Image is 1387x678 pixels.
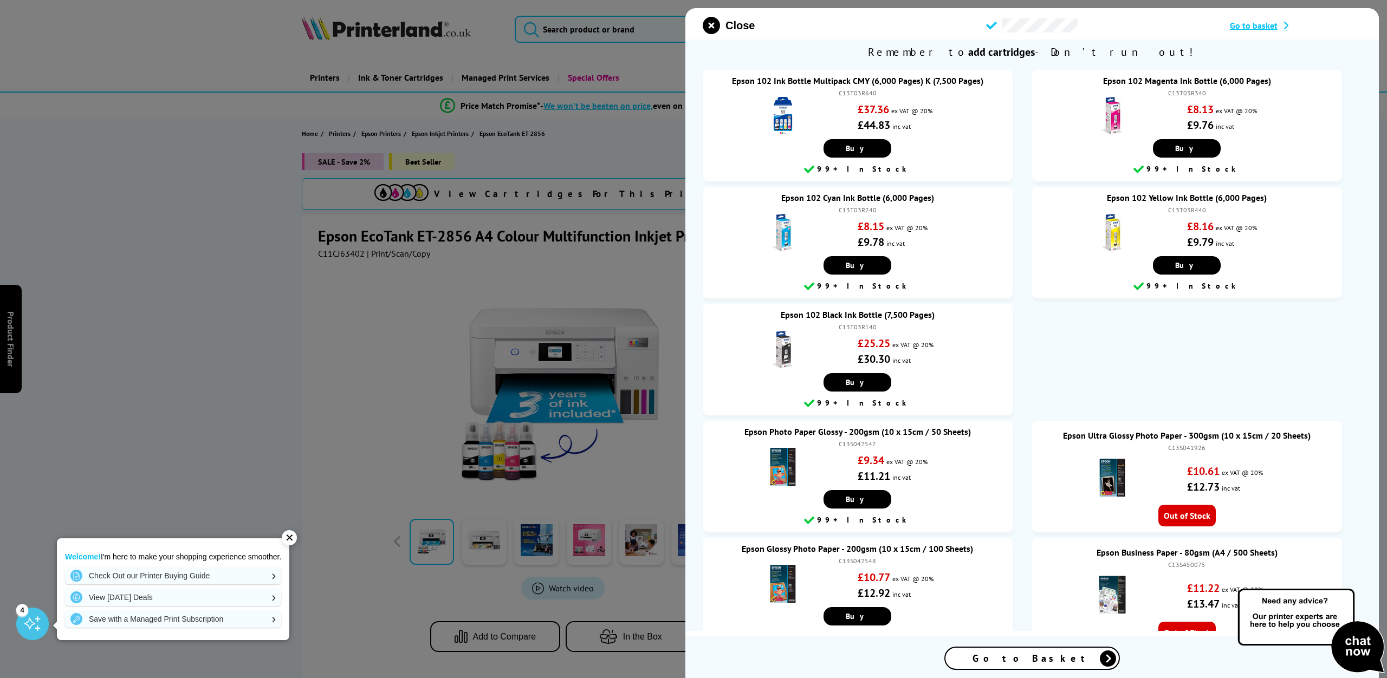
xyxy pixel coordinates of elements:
[714,440,1002,448] div: C13S042547
[1043,560,1331,569] div: C13S450075
[858,586,890,600] strong: £12.92
[1103,75,1271,86] a: Epson 102 Magenta Ink Bottle (6,000 Pages)
[1093,459,1131,497] img: Epson Ultra Glossy Photo Paper - 300gsm (10 x 15cm / 20 Sheets)
[1222,585,1263,594] span: ex VAT @ 20%
[1097,547,1278,558] a: Epson Business Paper - 80gsm (A4 / 500 Sheets)
[708,397,1007,410] div: 99+ In Stock
[1158,505,1216,526] span: Out of Stock
[858,453,884,467] strong: £9.34
[846,494,869,504] span: Buy
[1235,587,1387,676] img: Open Live Chat window
[973,652,1092,664] span: Go to Basket
[742,543,973,554] a: Epson Glossy Photo Paper - 200gsm (10 x 15cm / 100 Sheets)
[16,604,28,616] div: 4
[708,514,1007,527] div: 99+ In Stock
[1038,163,1337,176] div: 99+ In Stock
[858,118,890,132] strong: £44.83
[1038,280,1337,293] div: 99+ In Stock
[892,122,911,131] span: inc vat
[858,469,890,483] strong: £11.21
[744,426,971,437] a: Epson Photo Paper Glossy - 200gsm (10 x 15cm / 50 Sheets)
[846,611,869,621] span: Buy
[781,192,934,203] a: Epson 102 Cyan Ink Bottle (6,000 Pages)
[1187,118,1214,132] strong: £9.76
[1187,464,1220,478] strong: £10.61
[714,89,1002,97] div: C13T03R640
[685,40,1379,64] span: Remember to - Don’t run out!
[892,356,911,364] span: inc vat
[846,377,869,387] span: Buy
[1187,597,1220,611] strong: £13.47
[1175,260,1198,270] span: Buy
[764,214,802,252] img: Epson 102 Cyan Ink Bottle (6,000 Pages)
[968,45,1035,59] b: add cartridges
[714,557,1002,565] div: C13S042548
[886,239,905,247] span: inc vat
[1043,89,1331,97] div: C13T03R340
[944,647,1120,670] a: Go to Basket
[1187,102,1214,116] strong: £8.13
[764,448,802,486] img: Epson Photo Paper Glossy - 200gsm (10 x 15cm / 50 Sheets)
[858,336,890,350] strong: £25.25
[886,224,928,232] span: ex VAT @ 20%
[1222,484,1240,492] span: inc vat
[1158,622,1216,643] span: Out of Stock
[781,309,935,320] a: Epson 102 Black Ink Bottle (7,500 Pages)
[1216,107,1257,115] span: ex VAT @ 20%
[65,567,281,584] a: Check Out our Printer Buying Guide
[886,458,928,466] span: ex VAT @ 20%
[846,260,869,270] span: Buy
[725,19,755,32] span: Close
[1093,97,1131,135] img: Epson 102 Magenta Ink Bottle (6,000 Pages)
[708,280,1007,293] div: 99+ In Stock
[858,102,889,116] strong: £37.36
[703,17,755,34] button: close modal
[892,341,934,349] span: ex VAT @ 20%
[708,163,1007,176] div: 99+ In Stock
[891,107,932,115] span: ex VAT @ 20%
[1093,214,1131,252] img: Epson 102 Yellow Ink Bottle (6,000 Pages)
[1093,576,1131,614] img: Epson Business Paper - 80gsm (A4 / 500 Sheets)
[892,575,934,583] span: ex VAT @ 20%
[1043,444,1331,452] div: C13S041926
[892,590,911,598] span: inc vat
[764,97,802,135] img: Epson 102 Ink Bottle Multipack CMY (6,000 Pages) K (7,500 Pages)
[892,473,911,481] span: inc vat
[65,552,281,562] p: I'm here to make your shopping experience smoother.
[1187,219,1214,233] strong: £8.16
[858,219,884,233] strong: £8.15
[65,552,101,561] strong: Welcome!
[1216,122,1234,131] span: inc vat
[1187,235,1214,249] strong: £9.79
[1230,20,1278,31] span: Go to basket
[1222,601,1240,609] span: inc vat
[1187,480,1220,494] strong: £12.73
[732,75,983,86] a: Epson 102 Ink Bottle Multipack CMY (6,000 Pages) K (7,500 Pages)
[1216,224,1257,232] span: ex VAT @ 20%
[65,610,281,628] a: Save with a Managed Print Subscription
[1222,468,1263,477] span: ex VAT @ 20%
[858,235,884,249] strong: £9.78
[1187,581,1220,595] strong: £11.22
[764,565,802,603] img: Epson Glossy Photo Paper - 200gsm (10 x 15cm / 100 Sheets)
[282,530,297,545] div: ✕
[846,144,869,153] span: Buy
[858,352,890,366] strong: £30.30
[858,570,890,584] strong: £10.77
[764,331,802,369] img: Epson 102 Black Ink Bottle (7,500 Pages)
[1230,20,1362,31] a: Go to basket
[1175,144,1198,153] span: Buy
[65,589,281,606] a: View [DATE] Deals
[1216,239,1234,247] span: inc vat
[1043,206,1331,214] div: C13T03R440
[1063,430,1311,441] a: Epson Ultra Glossy Photo Paper - 300gsm (10 x 15cm / 20 Sheets)
[714,323,1002,331] div: C13T03R140
[1107,192,1267,203] a: Epson 102 Yellow Ink Bottle (6,000 Pages)
[714,206,1002,214] div: C13T03R240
